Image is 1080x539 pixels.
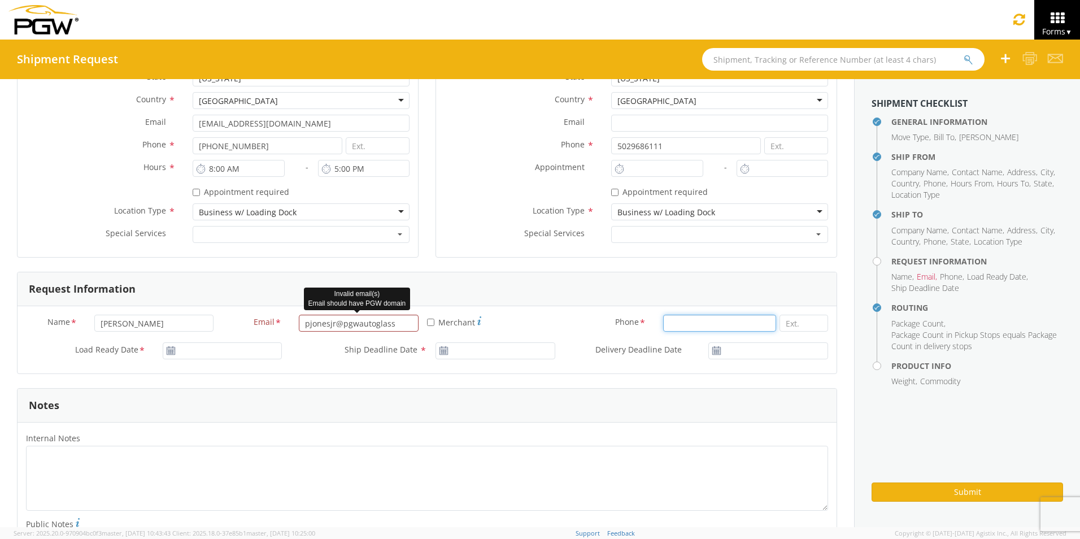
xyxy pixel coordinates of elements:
span: Location Type [891,189,940,200]
span: Package Count in Pickup Stops equals Package Count in delivery stops [891,329,1057,351]
a: Feedback [607,529,635,537]
span: Special Services [524,228,585,238]
span: State [1034,178,1052,189]
span: Email [564,116,585,127]
span: City [1040,167,1053,177]
span: Country [555,94,585,105]
li: , [940,271,964,282]
button: Submit [872,483,1063,502]
span: Company Name [891,225,947,236]
span: Contact Name [952,225,1003,236]
span: Phone [142,139,166,150]
li: , [891,236,921,247]
span: City [1040,225,1053,236]
span: Address [1007,225,1036,236]
li: , [891,178,921,189]
span: - [724,162,727,172]
span: Hours [143,162,166,172]
input: Shipment, Tracking or Reference Number (at least 4 chars) [702,48,985,71]
span: Name [47,316,70,329]
h4: Ship From [891,153,1063,161]
span: Load Ready Date [967,271,1026,282]
span: Delivery Deadline Date [595,344,682,355]
span: State [951,236,969,247]
span: Weight [891,376,916,386]
span: Country [136,94,166,105]
span: Phone [924,178,946,189]
span: master, [DATE] 10:25:00 [246,529,315,537]
li: , [1007,225,1038,236]
div: Business w/ Loading Dock [199,207,297,218]
span: Commodity [920,376,960,386]
span: Public Notes [26,519,73,529]
span: ▼ [1065,27,1072,37]
h4: Product Info [891,362,1063,370]
h4: Ship To [891,210,1063,219]
span: Ship Deadline Date [345,344,417,355]
li: , [952,167,1004,178]
span: Move Type [891,132,929,142]
a: Support [576,529,600,537]
li: , [924,178,948,189]
div: Business w/ Loading Dock [617,207,715,218]
li: , [891,271,914,282]
span: Special Services [106,228,166,238]
li: , [917,271,937,282]
h4: Request Information [891,257,1063,266]
span: - [306,162,308,172]
span: Phone [940,271,963,282]
span: Location Type [974,236,1022,247]
span: Appointment [535,162,585,172]
span: Email [254,316,275,329]
span: Company Name [891,167,947,177]
input: Merchant [427,319,434,326]
li: , [1040,167,1055,178]
div: [GEOGRAPHIC_DATA] [199,95,278,107]
li: , [997,178,1031,189]
input: Appointment required [193,189,200,196]
label: Appointment required [611,185,710,198]
label: Appointment required [193,185,291,198]
img: pgw-form-logo-1aaa8060b1cc70fad034.png [8,5,79,34]
span: Package Count [891,318,944,329]
li: , [1007,167,1038,178]
span: Bill To [934,132,955,142]
span: master, [DATE] 10:43:43 [102,529,171,537]
span: Location Type [114,205,166,216]
h3: Notes [29,400,59,411]
span: Hours To [997,178,1029,189]
span: Internal Notes [26,433,80,444]
input: Ext. [346,137,410,154]
h3: Request Information [29,284,136,295]
span: Address [1007,167,1036,177]
li: , [891,376,917,387]
input: Ext. [779,315,828,332]
span: Country [891,236,919,247]
li: , [952,225,1004,236]
li: , [924,236,948,247]
span: Email [145,116,166,127]
span: Name [891,271,912,282]
span: [PERSON_NAME] [959,132,1018,142]
div: Invalid email(s) Email should have PGW domain [304,288,411,310]
strong: Shipment Checklist [872,97,968,110]
span: Server: 2025.20.0-970904bc0f3 [14,529,171,537]
input: Appointment required [611,189,619,196]
span: Hours From [951,178,992,189]
li: , [891,318,946,329]
li: , [891,167,949,178]
h4: Routing [891,303,1063,312]
li: , [967,271,1028,282]
li: , [891,132,931,143]
h4: General Information [891,118,1063,126]
span: Contact Name [952,167,1003,177]
span: Phone [924,236,946,247]
li: , [1034,178,1054,189]
span: Forms [1042,26,1072,37]
li: , [951,178,994,189]
span: Ship Deadline Date [891,282,959,293]
h4: Shipment Request [17,53,118,66]
li: , [1040,225,1055,236]
span: Location Type [533,205,585,216]
label: Merchant [427,315,481,328]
